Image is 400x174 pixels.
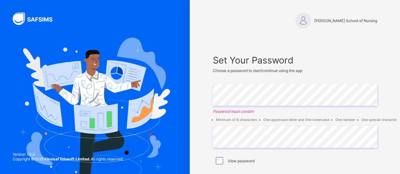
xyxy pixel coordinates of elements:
[213,68,302,73] span: Choose a password to start/continue using the app
[13,13,60,25] img: SAFSIMS Logo
[213,55,377,66] span: Set Your Password
[216,117,257,122] li: Minimum of 8 characters
[228,159,255,163] label: View password
[45,157,91,161] strong: Flexisaf Edusoft Limited.
[263,117,329,122] li: One uppercase letter and One lowercase
[13,152,123,157] span: Version 1.0.0
[13,157,123,161] span: Copyright © 2025 All rights reserved.
[213,109,377,114] em: Password must contain
[295,13,311,28] img: Joan School of Nursing
[335,117,355,122] li: One number
[361,117,397,122] li: One special character
[314,18,377,23] span: [PERSON_NAME] School of Nursing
